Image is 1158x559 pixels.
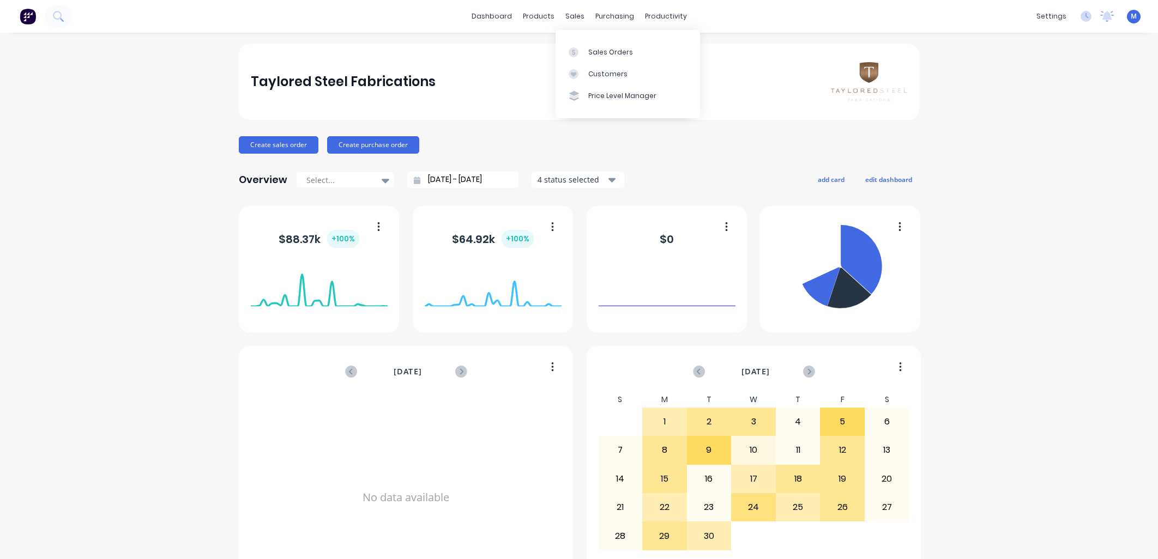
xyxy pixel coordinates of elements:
div: Taylored Steel Fabrications [251,71,436,93]
div: 6 [865,408,909,435]
button: edit dashboard [858,172,919,186]
div: 3 [732,408,775,435]
div: products [517,8,560,25]
div: 4 status selected [538,174,606,185]
div: sales [560,8,590,25]
div: 17 [732,465,775,493]
div: Sales Orders [588,47,633,57]
div: + 100 % [502,230,534,248]
div: 11 [776,436,820,464]
div: $ 64.92k [452,230,534,248]
div: 21 [599,494,642,521]
div: 14 [599,465,642,493]
button: Create purchase order [327,136,419,154]
div: Overview [239,169,287,191]
div: 16 [687,465,731,493]
a: dashboard [466,8,517,25]
div: F [820,392,865,408]
a: Price Level Manager [556,85,700,107]
div: 25 [776,494,820,521]
button: Create sales order [239,136,318,154]
div: T [687,392,732,408]
div: 10 [732,436,775,464]
div: 5 [821,408,864,435]
img: Factory [20,8,36,25]
div: 30 [687,522,731,549]
div: 4 [776,408,820,435]
div: Price Level Manager [588,91,656,101]
div: 8 [643,436,686,464]
span: M [1131,11,1137,21]
div: S [865,392,909,408]
div: purchasing [590,8,640,25]
button: add card [811,172,852,186]
div: 28 [599,522,642,549]
img: Taylored Steel Fabrications [831,62,907,101]
button: 4 status selected [532,172,624,188]
div: 12 [821,436,864,464]
div: 9 [687,436,731,464]
div: 23 [687,494,731,521]
div: T [776,392,821,408]
div: M [642,392,687,408]
div: + 100 % [327,230,359,248]
a: Customers [556,63,700,85]
div: 27 [865,494,909,521]
div: 24 [732,494,775,521]
div: 18 [776,465,820,493]
span: [DATE] [741,366,770,378]
div: W [731,392,776,408]
div: 26 [821,494,864,521]
div: 19 [821,465,864,493]
div: 7 [599,436,642,464]
div: 15 [643,465,686,493]
div: productivity [640,8,692,25]
div: $ 88.37k [279,230,359,248]
div: $ 0 [660,231,674,247]
div: 29 [643,522,686,549]
span: [DATE] [394,366,422,378]
div: 2 [687,408,731,435]
div: 22 [643,494,686,521]
a: Sales Orders [556,41,700,63]
div: settings [1031,8,1072,25]
div: 1 [643,408,686,435]
div: 13 [865,436,909,464]
div: Customers [588,69,628,79]
div: 20 [865,465,909,493]
div: S [598,392,643,408]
